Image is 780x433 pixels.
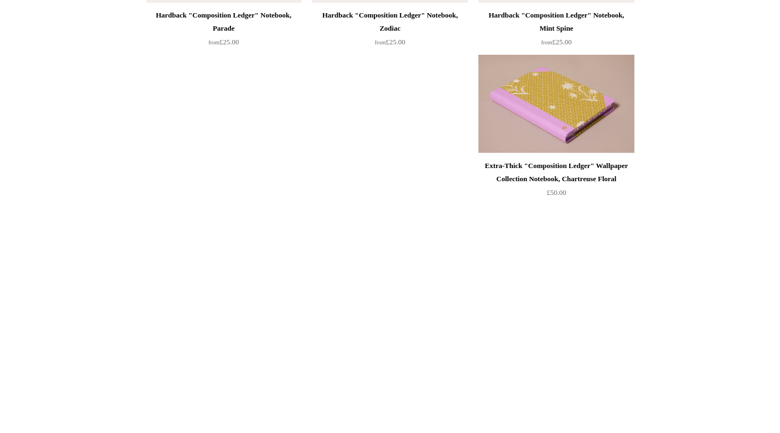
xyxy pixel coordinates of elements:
[149,9,299,35] div: Hardback "Composition Ledger" Notebook, Parade
[315,9,465,35] div: Hardback "Composition Ledger" Notebook, Zodiac
[312,9,467,54] a: Hardback "Composition Ledger" Notebook, Zodiac from£25.00
[146,9,302,54] a: Hardback "Composition Ledger" Notebook, Parade from£25.00
[209,38,239,46] span: £25.00
[478,159,634,204] a: Extra-Thick "Composition Ledger" Wallpaper Collection Notebook, Chartreuse Floral £50.00
[375,38,406,46] span: £25.00
[478,9,634,54] a: Hardback "Composition Ledger" Notebook, Mint Spine from£25.00
[209,39,219,45] span: from
[481,159,631,186] div: Extra-Thick "Composition Ledger" Wallpaper Collection Notebook, Chartreuse Floral
[547,188,567,197] span: £50.00
[541,38,572,46] span: £25.00
[478,55,634,153] img: Extra-Thick "Composition Ledger" Wallpaper Collection Notebook, Chartreuse Floral
[375,39,386,45] span: from
[478,55,634,153] a: Extra-Thick "Composition Ledger" Wallpaper Collection Notebook, Chartreuse Floral Extra-Thick "Co...
[481,9,631,35] div: Hardback "Composition Ledger" Notebook, Mint Spine
[541,39,552,45] span: from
